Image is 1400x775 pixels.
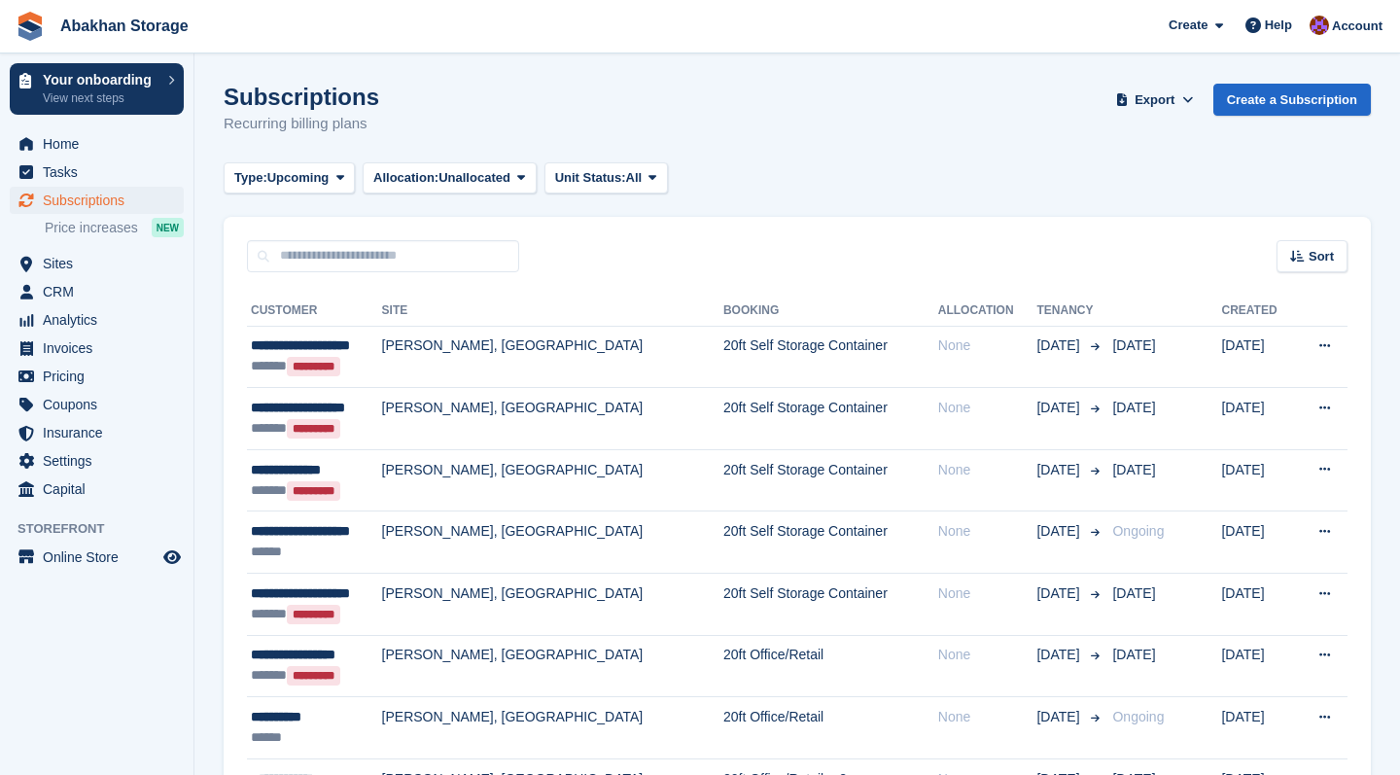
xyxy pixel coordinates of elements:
a: Abakhan Storage [52,10,196,42]
span: [DATE] [1112,647,1155,662]
p: View next steps [43,89,158,107]
p: Recurring billing plans [224,113,379,135]
span: [DATE] [1036,335,1083,356]
td: 20ft Self Storage Container [723,511,938,574]
th: Tenancy [1036,296,1104,327]
td: 20ft Office/Retail [723,697,938,759]
a: menu [10,419,184,446]
a: menu [10,476,184,503]
span: [DATE] [1112,462,1155,477]
span: [DATE] [1036,583,1083,604]
span: [DATE] [1036,707,1083,727]
img: William Abakhan [1310,16,1329,35]
span: Unallocated [438,168,510,188]
button: Export [1112,84,1198,116]
a: menu [10,306,184,334]
span: Ongoing [1112,523,1164,539]
a: Price increases NEW [45,217,184,238]
a: Create a Subscription [1213,84,1371,116]
a: menu [10,335,184,362]
td: [PERSON_NAME], [GEOGRAPHIC_DATA] [382,635,723,697]
td: 20ft Self Storage Container [723,574,938,636]
button: Allocation: Unallocated [363,162,537,194]
p: Your onboarding [43,73,158,87]
a: menu [10,159,184,186]
span: Account [1332,17,1382,36]
span: Subscriptions [43,187,159,214]
span: [DATE] [1036,460,1083,480]
span: [DATE] [1112,400,1155,415]
td: 20ft Office/Retail [723,635,938,697]
span: Price increases [45,219,138,237]
span: [DATE] [1036,398,1083,418]
span: Capital [43,476,159,503]
div: None [938,521,1037,542]
a: Your onboarding View next steps [10,63,184,115]
span: Export [1135,90,1174,110]
span: Analytics [43,306,159,334]
th: Booking [723,296,938,327]
span: Upcoming [267,168,330,188]
td: [PERSON_NAME], [GEOGRAPHIC_DATA] [382,388,723,450]
span: [DATE] [1036,645,1083,665]
div: None [938,645,1037,665]
div: NEW [152,218,184,237]
span: Online Store [43,544,159,571]
td: [DATE] [1221,574,1294,636]
div: None [938,707,1037,727]
span: Invoices [43,335,159,362]
span: [DATE] [1036,521,1083,542]
td: [DATE] [1221,449,1294,511]
a: menu [10,544,184,571]
img: stora-icon-8386f47178a22dfd0bd8f6a31ec36ba5ce8667c1dd55bd0f319d3a0aa187defe.svg [16,12,45,41]
td: [DATE] [1221,326,1294,388]
a: menu [10,130,184,158]
a: menu [10,250,184,277]
td: [DATE] [1221,635,1294,697]
span: Sites [43,250,159,277]
div: None [938,335,1037,356]
span: Home [43,130,159,158]
td: [PERSON_NAME], [GEOGRAPHIC_DATA] [382,449,723,511]
span: Type: [234,168,267,188]
td: [PERSON_NAME], [GEOGRAPHIC_DATA] [382,511,723,574]
a: menu [10,391,184,418]
span: Ongoing [1112,709,1164,724]
span: Create [1169,16,1207,35]
th: Allocation [938,296,1037,327]
th: Site [382,296,723,327]
span: [DATE] [1112,585,1155,601]
button: Type: Upcoming [224,162,355,194]
h1: Subscriptions [224,84,379,110]
div: None [938,460,1037,480]
a: Preview store [160,546,184,569]
td: [DATE] [1221,697,1294,759]
th: Created [1221,296,1294,327]
span: Settings [43,447,159,475]
a: menu [10,187,184,214]
span: Tasks [43,159,159,186]
td: [PERSON_NAME], [GEOGRAPHIC_DATA] [382,326,723,388]
span: Coupons [43,391,159,418]
div: None [938,398,1037,418]
a: menu [10,447,184,475]
td: 20ft Self Storage Container [723,449,938,511]
span: Storefront [17,519,193,539]
td: 20ft Self Storage Container [723,388,938,450]
span: Pricing [43,363,159,390]
div: None [938,583,1037,604]
button: Unit Status: All [544,162,668,194]
td: [PERSON_NAME], [GEOGRAPHIC_DATA] [382,697,723,759]
td: 20ft Self Storage Container [723,326,938,388]
span: Unit Status: [555,168,626,188]
span: Insurance [43,419,159,446]
span: [DATE] [1112,337,1155,353]
span: Help [1265,16,1292,35]
a: menu [10,363,184,390]
span: Allocation: [373,168,438,188]
span: CRM [43,278,159,305]
span: Sort [1309,247,1334,266]
th: Customer [247,296,382,327]
td: [DATE] [1221,511,1294,574]
td: [DATE] [1221,388,1294,450]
